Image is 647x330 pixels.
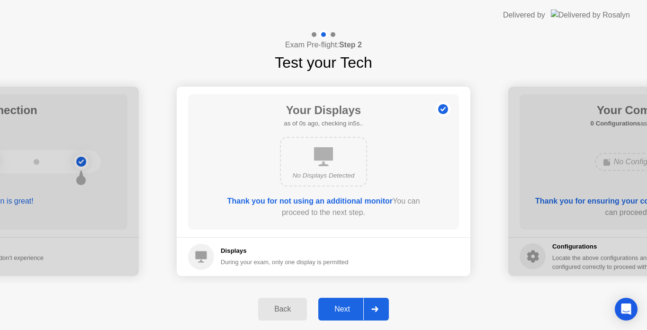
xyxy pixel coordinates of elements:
[227,197,393,205] b: Thank you for not using an additional monitor
[215,196,432,218] div: You can proceed to the next step.
[503,9,545,21] div: Delivered by
[318,298,389,321] button: Next
[615,298,638,321] div: Open Intercom Messenger
[339,41,362,49] b: Step 2
[221,258,349,267] div: During your exam, only one display is permitted
[258,298,307,321] button: Back
[285,39,362,51] h4: Exam Pre-flight:
[551,9,630,20] img: Delivered by Rosalyn
[221,246,349,256] h5: Displays
[288,171,359,180] div: No Displays Detected
[321,305,363,313] div: Next
[261,305,304,313] div: Back
[284,119,363,128] h5: as of 0s ago, checking in5s..
[284,102,363,119] h1: Your Displays
[275,51,372,74] h1: Test your Tech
